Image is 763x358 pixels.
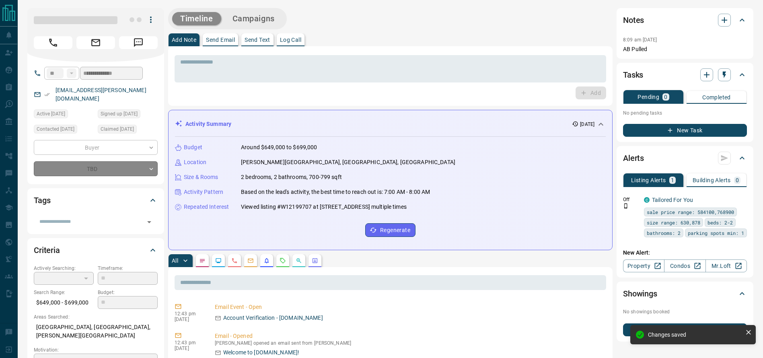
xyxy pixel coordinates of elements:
[623,124,747,137] button: New Task
[44,92,50,97] svg: Email Verified
[623,196,639,203] p: Off
[34,241,158,260] div: Criteria
[76,36,115,49] span: Email
[580,121,594,128] p: [DATE]
[98,125,158,136] div: Thu Sep 11 2025
[241,173,342,181] p: 2 bedrooms, 2 bathrooms, 700-799 sqft
[175,117,606,132] div: Activity Summary[DATE]
[647,208,734,216] span: sale price range: 584100,768900
[223,348,299,357] p: Welcome to [DOMAIN_NAME]!
[648,331,742,338] div: Changes saved
[175,311,203,317] p: 12:43 pm
[241,143,317,152] p: Around $649,000 to $699,000
[631,177,666,183] p: Listing Alerts
[671,177,674,183] p: 1
[37,125,74,133] span: Contacted [DATE]
[312,257,318,264] svg: Agent Actions
[623,37,657,43] p: 8:09 am [DATE]
[172,12,221,25] button: Timeline
[623,287,657,300] h2: Showings
[215,257,222,264] svg: Lead Browsing Activity
[623,284,747,303] div: Showings
[34,321,158,342] p: [GEOGRAPHIC_DATA], [GEOGRAPHIC_DATA], [PERSON_NAME][GEOGRAPHIC_DATA]
[119,36,158,49] span: Message
[98,109,158,121] div: Thu Sep 11 2025
[280,257,286,264] svg: Requests
[702,95,731,100] p: Completed
[172,37,196,43] p: Add Note
[280,37,301,43] p: Log Call
[34,194,50,207] h2: Tags
[241,188,430,196] p: Based on the lead's activity, the best time to reach out is: 7:00 AM - 8:00 AM
[245,37,270,43] p: Send Text
[175,346,203,351] p: [DATE]
[184,203,229,211] p: Repeated Interest
[34,191,158,210] div: Tags
[185,120,231,128] p: Activity Summary
[224,12,283,25] button: Campaigns
[263,257,270,264] svg: Listing Alerts
[34,140,158,155] div: Buyer
[34,313,158,321] p: Areas Searched:
[34,244,60,257] h2: Criteria
[144,216,155,228] button: Open
[644,197,650,203] div: condos.ca
[365,223,415,237] button: Regenerate
[175,317,203,322] p: [DATE]
[101,125,134,133] span: Claimed [DATE]
[623,68,643,81] h2: Tasks
[623,14,644,27] h2: Notes
[688,229,744,237] span: parking spots min: 1
[693,177,731,183] p: Building Alerts
[223,314,323,322] p: Account Verification - [DOMAIN_NAME]
[231,257,238,264] svg: Calls
[34,346,158,354] p: Motivation:
[175,340,203,346] p: 12:43 pm
[623,148,747,168] div: Alerts
[623,308,747,315] p: No showings booked
[34,109,94,121] div: Thu Sep 11 2025
[184,143,202,152] p: Budget
[705,259,747,272] a: Mr.Loft
[215,303,603,311] p: Email Event - Open
[638,94,659,100] p: Pending
[707,218,733,226] span: beds: 2-2
[647,218,700,226] span: size range: 630,878
[623,65,747,84] div: Tasks
[98,289,158,296] p: Budget:
[215,332,603,340] p: Email - Opened
[664,259,705,272] a: Condos
[623,10,747,30] div: Notes
[56,87,146,102] a: [EMAIL_ADDRESS][PERSON_NAME][DOMAIN_NAME]
[623,45,747,53] p: AB Pulled
[623,203,629,209] svg: Push Notification Only
[37,110,65,118] span: Active [DATE]
[206,37,235,43] p: Send Email
[34,36,72,49] span: Call
[184,158,206,167] p: Location
[736,177,739,183] p: 0
[241,158,455,167] p: [PERSON_NAME][GEOGRAPHIC_DATA], [GEOGRAPHIC_DATA], [GEOGRAPHIC_DATA]
[34,265,94,272] p: Actively Searching:
[184,173,218,181] p: Size & Rooms
[623,107,747,119] p: No pending tasks
[98,265,158,272] p: Timeframe:
[296,257,302,264] svg: Opportunities
[199,257,206,264] svg: Notes
[647,229,681,237] span: bathrooms: 2
[34,289,94,296] p: Search Range:
[34,161,158,176] div: TBD
[247,257,254,264] svg: Emails
[652,197,693,203] a: Tailored For You
[623,259,664,272] a: Property
[172,258,178,263] p: All
[623,323,747,336] button: New Showing
[664,94,667,100] p: 0
[623,249,747,257] p: New Alert:
[34,296,94,309] p: $649,000 - $699,000
[623,152,644,165] h2: Alerts
[241,203,407,211] p: Viewed listing #W12199707 at [STREET_ADDRESS] multiple times
[184,188,223,196] p: Activity Pattern
[215,340,603,346] p: [PERSON_NAME] opened an email sent from [PERSON_NAME]
[34,125,94,136] div: Thu Sep 11 2025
